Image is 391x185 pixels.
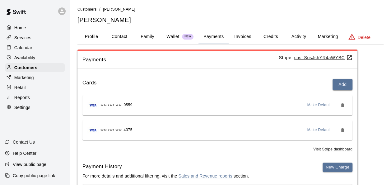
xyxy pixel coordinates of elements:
[14,84,26,91] p: Retail
[82,79,97,90] h6: Cards
[322,147,352,151] a: Stripe dashboard
[123,127,132,133] span: 4375
[123,102,132,108] span: 0559
[82,173,249,179] p: For more details and additional filtering, visit the section.
[305,125,333,135] button: Make Default
[82,56,279,64] span: Payments
[13,150,36,156] p: Help Center
[77,16,384,24] h5: [PERSON_NAME]
[5,103,65,112] a: Settings
[285,29,313,44] button: Activity
[14,55,35,61] p: Availability
[14,94,30,101] p: Reports
[182,35,193,39] span: New
[198,29,229,44] button: Payments
[5,73,65,82] a: Marketing
[5,83,65,92] a: Retail
[87,127,99,133] img: Credit card brand logo
[307,102,331,108] span: Make Default
[229,29,257,44] button: Invoices
[82,163,249,171] h6: Payment History
[103,7,135,12] span: [PERSON_NAME]
[5,63,65,72] a: Customers
[87,102,99,108] img: Credit card brand logo
[166,33,179,40] p: Wallet
[313,146,352,153] span: Visit
[294,55,352,60] a: cus_SosJshYR4aWYBC
[14,104,30,111] p: Settings
[305,100,333,110] button: Make Default
[14,74,34,81] p: Marketing
[5,93,65,102] a: Reports
[5,53,65,62] a: Availability
[337,125,347,135] button: Remove
[178,173,232,178] a: Sales and Revenue reports
[313,29,343,44] button: Marketing
[77,29,105,44] button: Profile
[358,34,370,40] p: Delete
[13,161,46,168] p: View public page
[14,64,37,71] p: Customers
[333,79,352,90] button: Add
[14,35,31,41] p: Services
[77,7,97,12] a: Customers
[13,173,55,179] p: Copy public page link
[133,29,161,44] button: Family
[5,43,65,52] a: Calendar
[13,139,35,145] p: Contact Us
[77,6,384,13] nav: breadcrumb
[257,29,285,44] button: Credits
[5,23,65,32] a: Home
[14,25,26,31] p: Home
[105,29,133,44] button: Contact
[337,100,347,110] button: Remove
[77,29,384,44] div: basic tabs example
[99,6,100,12] li: /
[5,33,65,42] a: Services
[307,127,331,133] span: Make Default
[323,163,352,172] button: New Charge
[279,55,352,61] p: Stripe:
[14,45,32,51] p: Calendar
